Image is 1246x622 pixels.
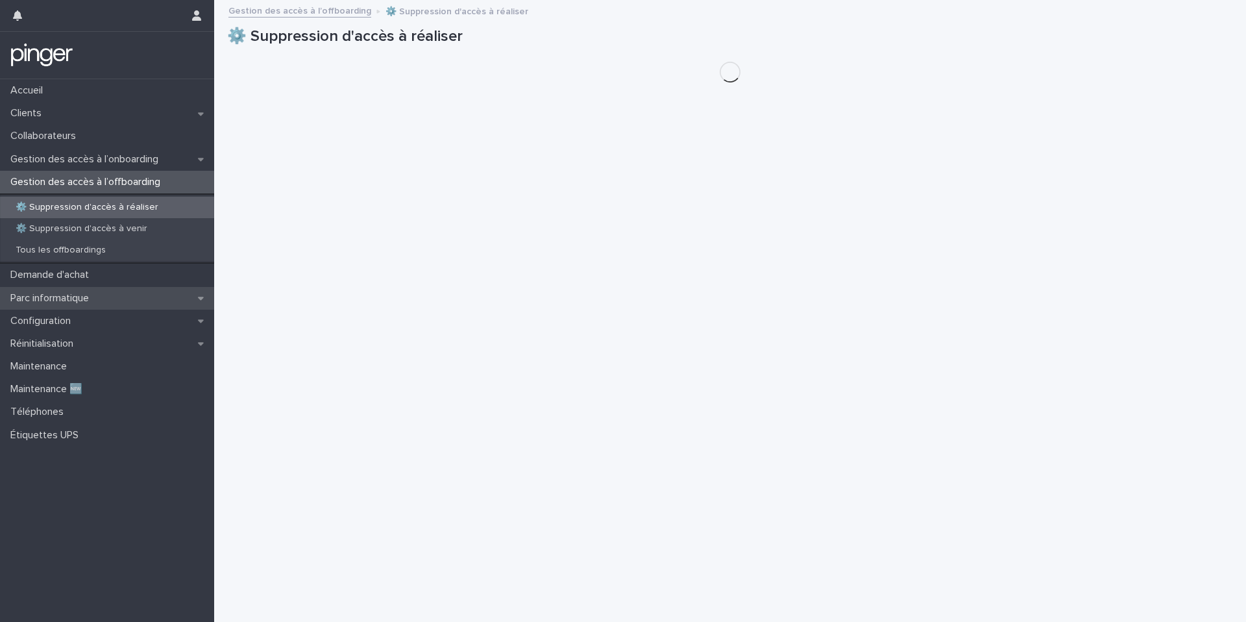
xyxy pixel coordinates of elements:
[227,27,1233,46] h1: ⚙️ Suppression d'accès à réaliser
[5,429,89,442] p: Étiquettes UPS
[5,292,99,305] p: Parc informatique
[5,383,93,395] p: Maintenance 🆕
[5,338,84,350] p: Réinitialisation
[5,176,171,188] p: Gestion des accès à l’offboarding
[5,360,77,373] p: Maintenance
[228,3,371,18] a: Gestion des accès à l’offboarding
[5,84,53,97] p: Accueil
[5,107,52,119] p: Clients
[5,130,86,142] p: Collaborateurs
[5,245,116,256] p: Tous les offboardings
[5,153,169,166] p: Gestion des accès à l’onboarding
[5,315,81,327] p: Configuration
[10,42,73,68] img: mTgBEunGTSyRkCgitkcU
[5,202,169,213] p: ⚙️ Suppression d'accès à réaliser
[5,223,158,234] p: ⚙️ Suppression d'accès à venir
[385,3,528,18] p: ⚙️ Suppression d'accès à réaliser
[5,406,74,418] p: Téléphones
[5,269,99,281] p: Demande d'achat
